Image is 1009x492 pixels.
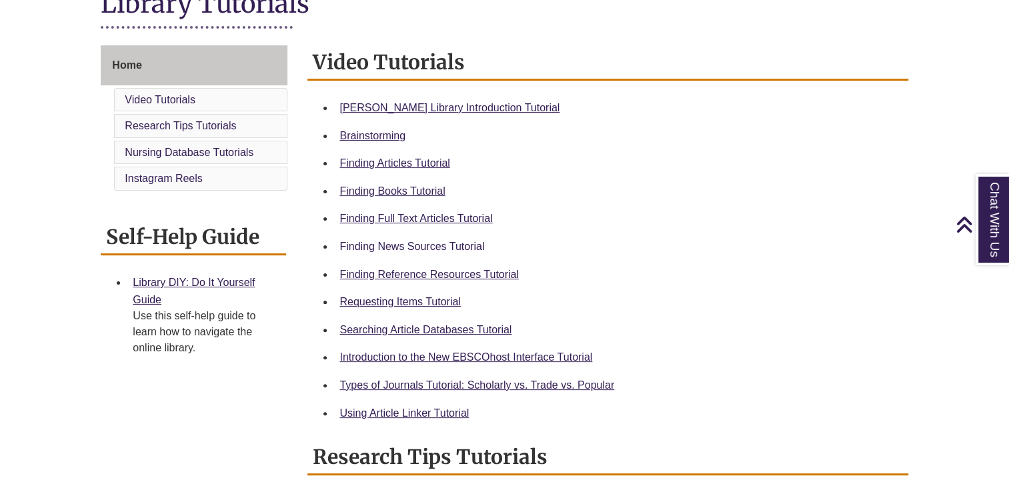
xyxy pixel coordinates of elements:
[339,102,560,113] a: [PERSON_NAME] Library Introduction Tutorial
[125,173,203,184] a: Instagram Reels
[956,215,1006,233] a: Back to Top
[339,130,405,141] a: Brainstorming
[101,45,287,193] div: Guide Page Menu
[125,120,236,131] a: Research Tips Tutorials
[339,324,512,335] a: Searching Article Databases Tutorial
[101,45,287,85] a: Home
[339,185,445,197] a: Finding Books Tutorial
[339,407,469,419] a: Using Article Linker Tutorial
[101,220,286,255] h2: Self-Help Guide
[339,351,592,363] a: Introduction to the New EBSCOhost Interface Tutorial
[133,277,255,305] a: Library DIY: Do It Yourself Guide
[339,213,492,224] a: Finding Full Text Articles Tutorial
[112,59,141,71] span: Home
[339,241,484,252] a: Finding News Sources Tutorial
[125,94,195,105] a: Video Tutorials
[339,379,614,391] a: Types of Journals Tutorial: Scholarly vs. Trade vs. Popular
[339,157,449,169] a: Finding Articles Tutorial
[307,440,908,475] h2: Research Tips Tutorials
[307,45,908,81] h2: Video Tutorials
[339,296,460,307] a: Requesting Items Tutorial
[133,308,275,356] div: Use this self-help guide to learn how to navigate the online library.
[339,269,519,280] a: Finding Reference Resources Tutorial
[125,147,253,158] a: Nursing Database Tutorials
